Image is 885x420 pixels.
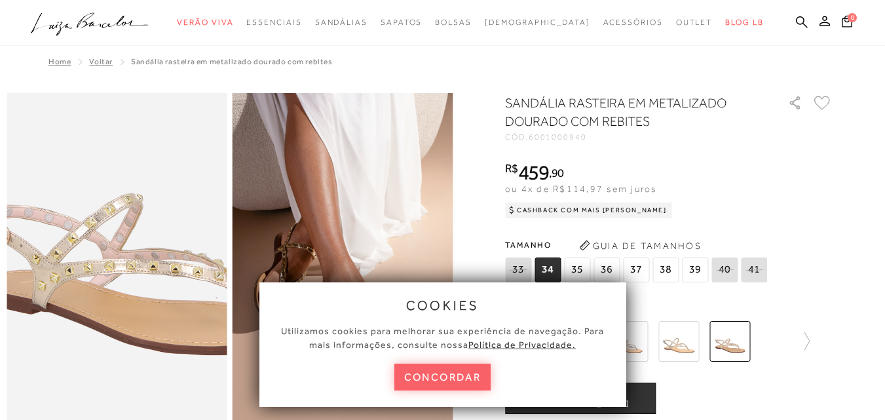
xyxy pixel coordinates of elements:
[725,10,763,35] a: BLOG LB
[652,258,679,282] span: 38
[468,339,576,350] a: Política de Privacidade.
[676,10,713,35] a: noSubCategoriesText
[838,14,856,32] button: 0
[48,57,71,66] a: Home
[682,258,708,282] span: 39
[505,202,672,218] div: Cashback com Mais [PERSON_NAME]
[535,258,561,282] span: 34
[485,18,590,27] span: [DEMOGRAPHIC_DATA]
[505,307,833,315] span: Mais cores
[505,94,751,130] h1: SANDÁLIA RASTEIRA EM METALIZADO DOURADO COM REBITES
[505,235,770,255] span: Tamanho
[246,18,301,27] span: Essenciais
[89,57,113,66] a: Voltar
[741,258,767,282] span: 41
[505,183,656,194] span: ou 4x de R$114,97 sem juros
[603,10,663,35] a: noSubCategoriesText
[518,161,549,184] span: 459
[658,321,699,362] img: SANDÁLIA RASTEIRA EM METALIZADO CHUMBO COM REBITES
[485,10,590,35] a: noSubCategoriesText
[177,10,233,35] a: noSubCategoriesText
[505,258,531,282] span: 33
[315,18,367,27] span: Sandálias
[529,132,587,142] span: 6001000940
[505,133,767,141] div: CÓD:
[315,10,367,35] a: noSubCategoriesText
[549,167,564,179] i: ,
[505,162,518,174] i: R$
[603,18,663,27] span: Acessórios
[406,298,480,313] span: cookies
[246,10,301,35] a: noSubCategoriesText
[848,13,857,22] span: 0
[711,258,738,282] span: 40
[394,364,491,391] button: concordar
[281,326,604,350] span: Utilizamos cookies para melhorar sua experiência de navegação. Para mais informações, consulte nossa
[177,18,233,27] span: Verão Viva
[564,258,590,282] span: 35
[381,18,422,27] span: Sapatos
[435,10,472,35] a: noSubCategoriesText
[381,10,422,35] a: noSubCategoriesText
[131,57,333,66] span: SANDÁLIA RASTEIRA EM METALIZADO DOURADO COM REBITES
[574,235,706,256] button: Guia de Tamanhos
[709,321,750,362] img: SANDÁLIA RASTEIRA EM METALIZADO DOURADO COM REBITES
[552,166,564,180] span: 90
[623,258,649,282] span: 37
[593,258,620,282] span: 36
[725,18,763,27] span: BLOG LB
[435,18,472,27] span: Bolsas
[676,18,713,27] span: Outlet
